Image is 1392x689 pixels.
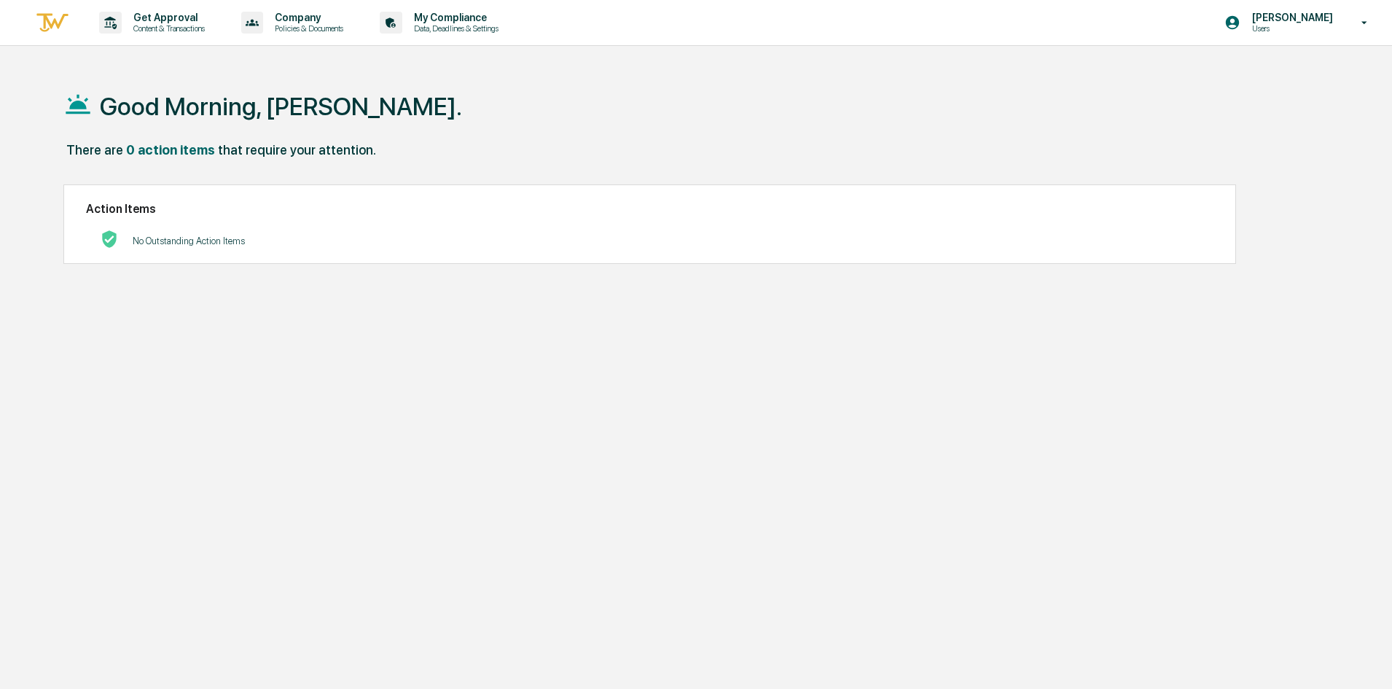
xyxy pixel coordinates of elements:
img: logo [35,11,70,35]
p: Users [1240,23,1340,34]
div: There are [66,142,123,157]
h1: Good Morning, [PERSON_NAME]. [100,92,462,121]
p: Get Approval [122,12,212,23]
h2: Action Items [86,202,1213,216]
p: Policies & Documents [263,23,351,34]
p: Data, Deadlines & Settings [402,23,506,34]
img: No Actions logo [101,230,118,248]
p: [PERSON_NAME] [1240,12,1340,23]
div: that require your attention. [218,142,376,157]
p: Company [263,12,351,23]
div: 0 action items [126,142,215,157]
p: Content & Transactions [122,23,212,34]
p: No Outstanding Action Items [133,235,245,246]
p: My Compliance [402,12,506,23]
